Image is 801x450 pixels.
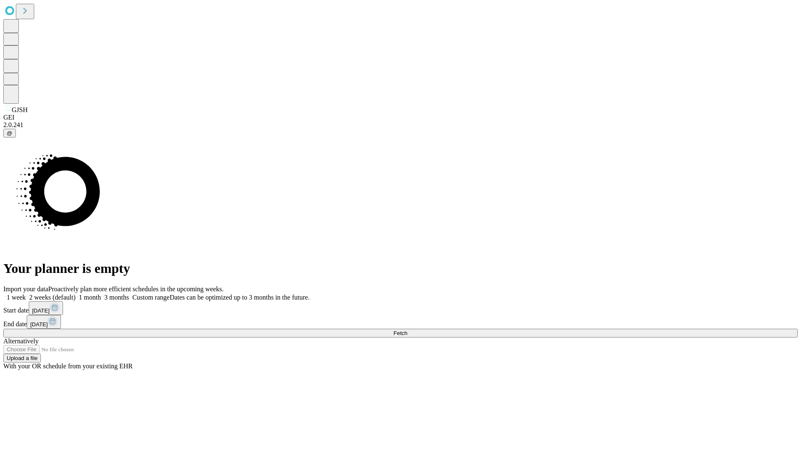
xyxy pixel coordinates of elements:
button: Fetch [3,329,798,337]
div: End date [3,315,798,329]
button: @ [3,129,16,137]
span: Custom range [132,294,169,301]
span: 1 week [7,294,26,301]
span: Proactively plan more efficient schedules in the upcoming weeks. [48,285,224,292]
span: 1 month [79,294,101,301]
div: 2.0.241 [3,121,798,129]
span: Fetch [393,330,407,336]
span: [DATE] [32,307,50,314]
span: Alternatively [3,337,38,345]
span: Import your data [3,285,48,292]
h1: Your planner is empty [3,261,798,276]
div: GEI [3,114,798,121]
button: Upload a file [3,354,41,362]
span: @ [7,130,13,136]
button: [DATE] [27,315,61,329]
span: 2 weeks (default) [29,294,76,301]
button: [DATE] [29,301,63,315]
span: 3 months [104,294,129,301]
span: With your OR schedule from your existing EHR [3,362,133,370]
div: Start date [3,301,798,315]
span: [DATE] [30,321,48,327]
span: Dates can be optimized up to 3 months in the future. [170,294,310,301]
span: GJSH [12,106,28,113]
